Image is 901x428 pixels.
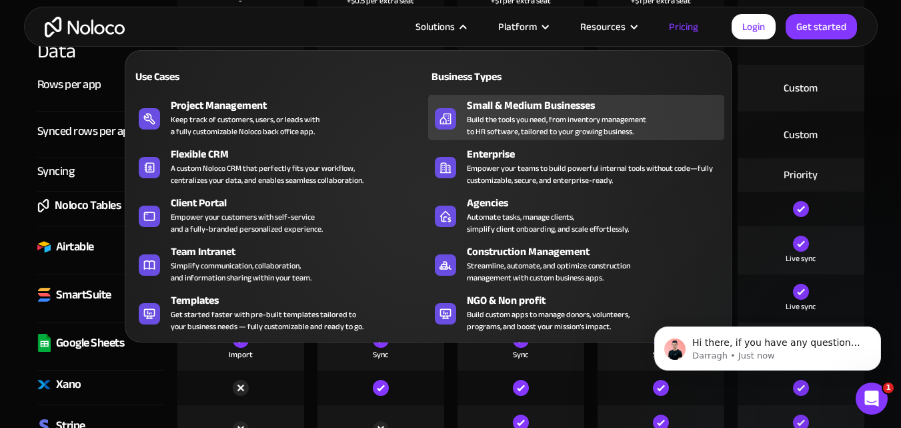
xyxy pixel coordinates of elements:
div: Solutions [415,18,455,35]
div: Synced rows per app [37,122,136,142]
a: Business Types [428,61,724,91]
div: Rows per app [37,75,101,95]
div: Streamline, automate, and optimize construction management with custom business apps. [467,260,630,284]
div: Platform [482,18,564,35]
div: Solutions [399,18,482,35]
a: Flexible CRMA custom Noloco CRM that perfectly fits your workflow,centralizes your data, and enab... [132,144,428,189]
div: Sync [373,348,388,361]
div: Build custom apps to manage donors, volunteers, programs, and boost your mission’s impact. [467,308,630,333]
a: home [45,17,125,37]
a: Construction ManagementStreamline, automate, and optimize constructionmanagement with custom busi... [428,241,724,286]
div: Google Sheets [56,333,125,353]
div: Resources [564,18,652,35]
div: Construction Management [467,244,730,260]
div: Xano [56,375,81,395]
span: 1 [883,383,894,393]
div: Business Types [428,69,571,85]
a: Team IntranetSimplify communication, collaboration,and information sharing within your team. [132,241,428,286]
div: Empower your customers with self-service and a fully-branded personalized experience. [171,211,323,235]
div: Templates [171,292,434,308]
a: TemplatesGet started faster with pre-built templates tailored toyour business needs — fully custo... [132,290,428,335]
div: Automate tasks, manage clients, simplify client onboarding, and scale effortlessly. [467,211,629,235]
div: Keep track of customers, users, or leads with a fully customizable Noloco back office app. [171,114,319,138]
div: Simplify communication, collaboration, and information sharing within your team. [171,260,311,284]
div: A custom Noloco CRM that perfectly fits your workflow, centralizes your data, and enables seamles... [171,162,363,186]
div: Empower your teams to build powerful internal tools without code—fully customizable, secure, and ... [467,162,718,186]
a: Small & Medium BusinessesBuild the tools you need, from inventory managementto HR software, tailo... [428,95,724,140]
iframe: Intercom live chat [856,383,888,415]
a: Use Cases [132,61,428,91]
div: Agencies [467,195,730,211]
div: Client Portal [171,195,434,211]
div: Enterprise [467,146,730,162]
div: Airtable [56,237,94,257]
div: Priority [784,168,818,182]
div: Team Intranet [171,244,434,260]
div: Get started faster with pre-built templates tailored to your business needs — fully customizable ... [171,308,363,333]
div: Custom [784,81,818,95]
div: Use Cases [132,69,275,85]
div: Resources [580,18,626,35]
div: Syncing [37,162,75,182]
div: Platform [498,18,537,35]
div: Live sync [786,252,816,265]
div: Small & Medium Businesses [467,97,730,114]
a: Client PortalEmpower your customers with self-serviceand a fully-branded personalized experience. [132,192,428,238]
div: SmartSuite [56,285,111,305]
div: Flexible CRM [171,146,434,162]
div: Custom [784,128,818,142]
iframe: Intercom notifications message [634,298,901,392]
div: Sync [513,348,528,361]
nav: Solutions [125,31,732,343]
div: NGO & Non profit [467,292,730,308]
div: Build the tools you need, from inventory management to HR software, tailored to your growing busi... [467,114,646,138]
a: Login [732,14,776,39]
div: Noloco Tables [55,196,121,216]
a: NGO & Non profitBuild custom apps to manage donors, volunteers,programs, and boost your mission’s... [428,290,724,335]
a: Pricing [652,18,715,35]
a: Project ManagementKeep track of customers, users, or leads witha fully customizable Noloco back o... [132,95,428,140]
a: AgenciesAutomate tasks, manage clients,simplify client onboarding, and scale effortlessly. [428,192,724,238]
div: Import [229,348,253,361]
div: Project Management [171,97,434,114]
a: Get started [786,14,857,39]
a: EnterpriseEmpower your teams to build powerful internal tools without code—fully customizable, se... [428,144,724,189]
